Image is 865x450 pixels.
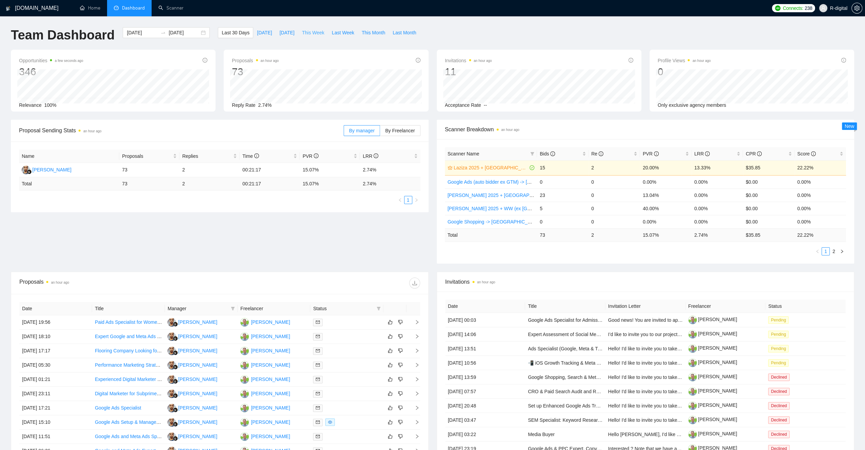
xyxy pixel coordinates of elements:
[173,336,178,341] img: gigradar-bm.png
[484,102,487,108] span: --
[178,404,217,412] div: [PERSON_NAME]
[388,434,393,439] span: like
[398,434,403,439] span: dislike
[316,434,320,438] span: mail
[640,160,692,175] td: 20.00%
[168,319,217,324] a: YA[PERSON_NAME]
[768,416,790,424] span: Declined
[830,247,838,255] li: 2
[768,417,792,422] a: Declined
[396,432,404,440] button: dislike
[251,361,290,369] div: [PERSON_NAME]
[795,160,846,175] td: 22.22%
[168,389,176,398] img: YA
[240,376,290,382] a: RC[PERSON_NAME]
[414,198,418,202] span: right
[396,389,404,398] button: dislike
[95,391,216,396] a: Digital Marketer for Subprime Auto Loan Lead Generation
[768,359,789,367] span: Pending
[80,5,100,11] a: homeHome
[840,249,844,253] span: right
[694,151,710,156] span: LRR
[775,5,780,11] img: upwork-logo.png
[654,151,659,156] span: info-circle
[258,102,272,108] span: 2.74%
[300,163,360,177] td: 15.07%
[838,247,846,255] li: Next Page
[168,361,176,369] img: YA
[127,29,158,36] input: Start date
[410,280,420,286] span: download
[550,151,555,156] span: info-circle
[445,125,846,134] span: Scanner Breakdown
[122,152,172,160] span: Proposals
[398,377,403,382] span: dislike
[168,318,176,327] img: YA
[168,405,217,410] a: YA[PERSON_NAME]
[388,391,393,396] span: like
[229,303,236,314] span: filter
[404,196,412,204] li: 1
[19,102,41,108] span: Relevance
[316,391,320,396] span: mail
[528,417,700,423] a: SEM Specialist: Keyword Research and Ad Campaign Execution for New Website
[528,403,634,409] a: Set up Enhanced Google Ads Tracking for Shopify
[122,5,145,11] span: Dashboard
[173,422,178,427] img: gigradar-bm.png
[203,58,207,63] span: info-circle
[768,317,791,322] a: Pending
[32,166,71,173] div: [PERSON_NAME]
[222,29,249,36] span: Last 30 Days
[168,332,176,341] img: YA
[160,30,166,35] span: to
[830,248,837,255] a: 2
[232,102,255,108] span: Reply Rate
[688,417,737,422] a: [PERSON_NAME]
[178,347,217,354] div: [PERSON_NAME]
[11,27,115,43] h1: Team Dashboard
[409,278,420,288] button: download
[254,153,259,158] span: info-circle
[688,360,737,365] a: [PERSON_NAME]
[173,365,178,369] img: gigradar-bm.png
[388,334,393,339] span: like
[768,345,789,352] span: Pending
[95,362,229,368] a: Performance Marketing Strategist – Hooks, Angles & Audiences
[168,362,217,367] a: YA[PERSON_NAME]
[386,361,394,369] button: like
[316,349,320,353] span: mail
[388,362,393,368] span: like
[445,65,492,78] div: 11
[240,433,290,439] a: RC[PERSON_NAME]
[591,151,604,156] span: Re
[178,376,217,383] div: [PERSON_NAME]
[528,332,651,337] a: Expert Assessment of Social Media Management Platform
[396,332,404,340] button: dislike
[705,151,710,156] span: info-circle
[688,416,697,424] img: c1Idtl1sL_ojuo0BAW6lnVbU7OTxrDYU7FneGCPoFyJniWx9-ph69Zd6FWc_LIL-5A
[805,4,812,12] span: 238
[168,404,176,412] img: YA
[530,152,534,156] span: filter
[168,347,176,355] img: YA
[768,403,792,408] a: Declined
[528,374,702,380] a: Google Shopping, Search & Meta (Facebook + Instagram) Retargeting Campaigns
[528,346,661,351] a: Ads Specialist (Google, Meta & TikTok) – Water Filtration Brand
[13,26,100,32] p: Message from Mariia, sent 2w ago
[240,318,249,327] img: RC
[160,30,166,35] span: swap-right
[114,5,119,10] span: dashboard
[688,388,737,394] a: [PERSON_NAME]
[540,151,555,156] span: Bids
[386,332,394,340] button: like
[240,333,290,339] a: RC[PERSON_NAME]
[55,59,83,63] time: a few seconds ago
[386,389,394,398] button: like
[240,348,290,353] a: RC[PERSON_NAME]
[240,347,249,355] img: RC
[27,169,32,174] img: gigradar-bm.png
[396,318,404,326] button: dislike
[768,331,789,338] span: Pending
[178,390,217,397] div: [PERSON_NAME]
[688,331,737,336] a: [PERSON_NAME]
